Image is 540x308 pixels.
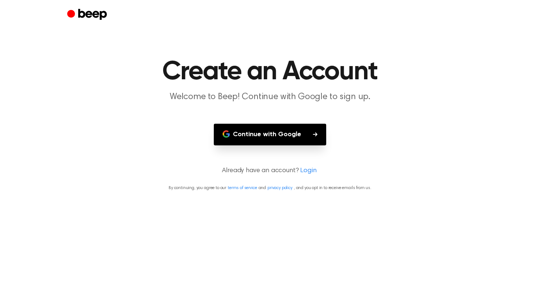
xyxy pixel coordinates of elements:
[9,166,531,176] p: Already have an account?
[214,124,326,145] button: Continue with Google
[9,185,531,191] p: By continuing, you agree to our and , and you opt in to receive emails from us.
[300,166,316,176] a: Login
[82,59,458,85] h1: Create an Account
[129,91,411,103] p: Welcome to Beep! Continue with Google to sign up.
[267,186,292,190] a: privacy policy
[67,8,109,22] a: Beep
[228,186,257,190] a: terms of service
